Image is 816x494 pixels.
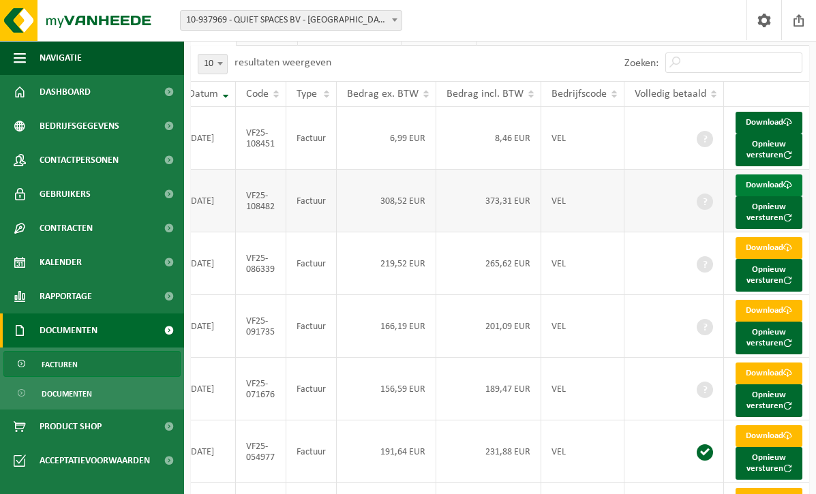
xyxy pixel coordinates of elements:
[736,300,802,322] a: Download
[40,279,92,313] span: Rapportage
[198,55,227,74] span: 10
[246,89,269,99] span: Code
[736,447,802,480] button: Opnieuw versturen
[337,107,436,170] td: 6,99 EUR
[736,362,802,384] a: Download
[541,420,624,483] td: VEL
[337,358,436,420] td: 156,59 EUR
[736,237,802,259] a: Download
[337,295,436,358] td: 166,19 EUR
[178,295,236,358] td: [DATE]
[436,170,541,232] td: 373,31 EUR
[40,444,150,478] span: Acceptatievoorwaarden
[40,177,91,211] span: Gebruikers
[40,41,82,75] span: Navigatie
[236,420,286,483] td: VF25-054977
[297,89,317,99] span: Type
[40,245,82,279] span: Kalender
[635,89,706,99] span: Volledig betaald
[178,420,236,483] td: [DATE]
[236,170,286,232] td: VF25-108482
[436,107,541,170] td: 8,46 EUR
[235,57,331,68] label: resultaten weergeven
[624,58,659,69] label: Zoeken:
[178,170,236,232] td: [DATE]
[436,295,541,358] td: 201,09 EUR
[40,211,93,245] span: Contracten
[436,358,541,420] td: 189,47 EUR
[736,134,802,166] button: Opnieuw versturen
[541,232,624,295] td: VEL
[447,89,524,99] span: Bedrag incl. BTW
[736,384,802,417] button: Opnieuw versturen
[40,313,97,348] span: Documenten
[286,170,337,232] td: Factuur
[40,143,119,177] span: Contactpersonen
[736,196,802,229] button: Opnieuw versturen
[180,10,402,31] span: 10-937969 - QUIET SPACES BV - ETTERBEEK
[236,107,286,170] td: VF25-108451
[736,425,802,447] a: Download
[736,259,802,292] button: Opnieuw versturen
[286,295,337,358] td: Factuur
[3,380,181,406] a: Documenten
[178,232,236,295] td: [DATE]
[736,174,802,196] a: Download
[337,170,436,232] td: 308,52 EUR
[181,11,402,30] span: 10-937969 - QUIET SPACES BV - ETTERBEEK
[436,420,541,483] td: 231,88 EUR
[236,358,286,420] td: VF25-071676
[551,89,607,99] span: Bedrijfscode
[236,232,286,295] td: VF25-086339
[178,358,236,420] td: [DATE]
[42,352,78,377] span: Facturen
[337,420,436,483] td: 191,64 EUR
[286,358,337,420] td: Factuur
[736,112,802,134] a: Download
[286,232,337,295] td: Factuur
[337,232,436,295] td: 219,52 EUR
[541,170,624,232] td: VEL
[236,295,286,358] td: VF25-091735
[286,107,337,170] td: Factuur
[3,351,181,377] a: Facturen
[188,89,218,99] span: Datum
[541,295,624,358] td: VEL
[347,89,419,99] span: Bedrag ex. BTW
[541,358,624,420] td: VEL
[541,107,624,170] td: VEL
[286,420,337,483] td: Factuur
[178,107,236,170] td: [DATE]
[736,322,802,354] button: Opnieuw versturen
[42,381,92,407] span: Documenten
[40,75,91,109] span: Dashboard
[198,54,228,74] span: 10
[40,109,119,143] span: Bedrijfsgegevens
[40,410,102,444] span: Product Shop
[436,232,541,295] td: 265,62 EUR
